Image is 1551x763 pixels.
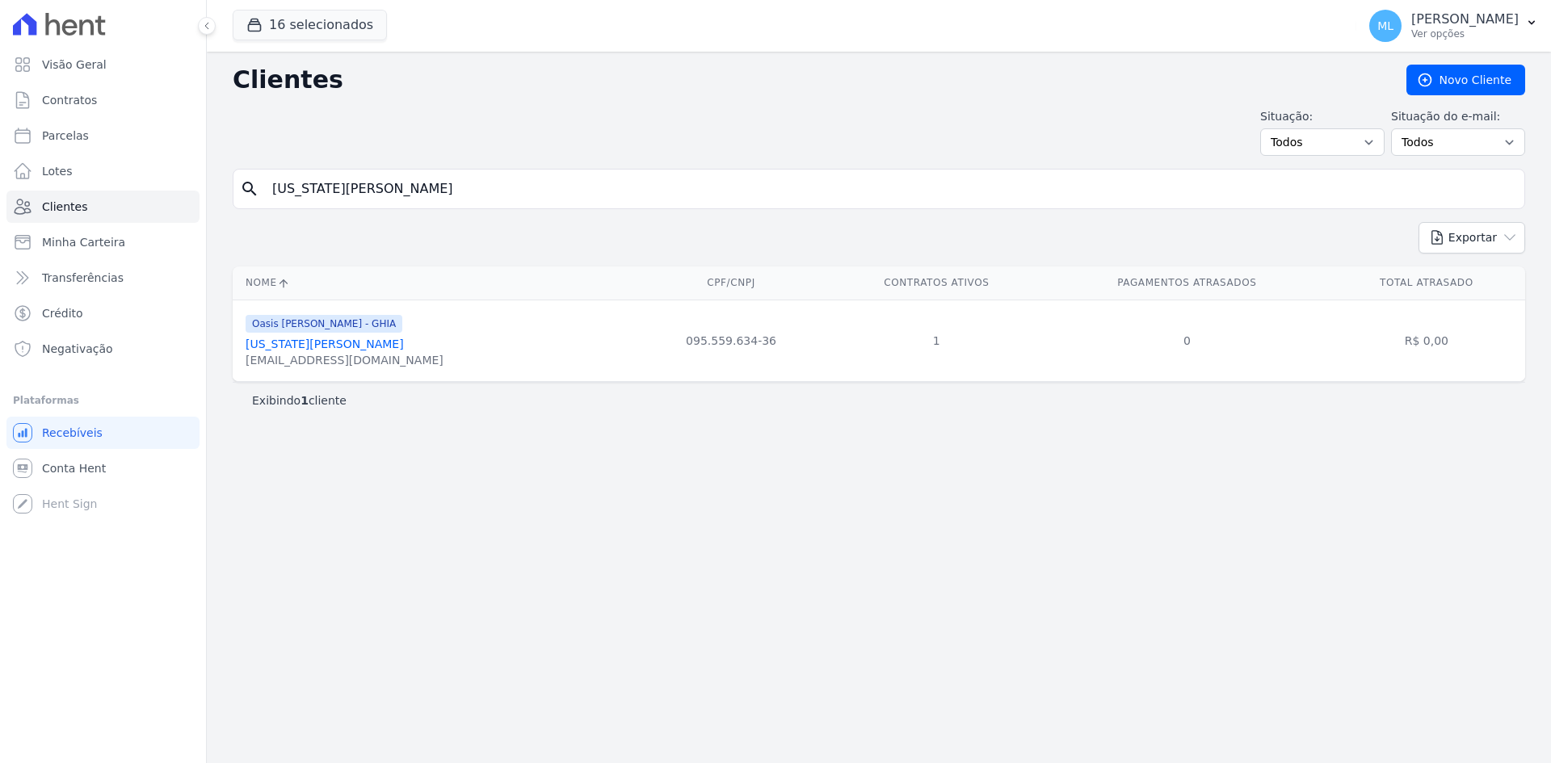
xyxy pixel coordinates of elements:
span: Oasis [PERSON_NAME] - GHIA [246,315,402,333]
span: Minha Carteira [42,234,125,250]
b: 1 [301,394,309,407]
th: Pagamentos Atrasados [1046,266,1328,300]
a: [US_STATE][PERSON_NAME] [246,337,404,350]
td: R$ 0,00 [1328,300,1525,381]
div: [EMAIL_ADDRESS][DOMAIN_NAME] [246,352,443,368]
span: Negativação [42,341,113,357]
a: Transferências [6,262,200,294]
p: Ver opções [1411,27,1519,40]
a: Contratos [6,84,200,116]
span: Visão Geral [42,57,107,73]
a: Crédito [6,297,200,329]
a: Novo Cliente [1406,65,1525,95]
a: Lotes [6,155,200,187]
button: Exportar [1419,222,1525,254]
button: ML [PERSON_NAME] Ver opções [1356,3,1551,48]
label: Situação do e-mail: [1391,108,1525,125]
button: 16 selecionados [233,10,387,40]
div: Plataformas [13,391,193,410]
a: Negativação [6,333,200,365]
a: Clientes [6,191,200,223]
span: Conta Hent [42,460,106,476]
i: search [240,179,259,199]
p: [PERSON_NAME] [1411,11,1519,27]
td: 0 [1046,300,1328,381]
label: Situação: [1260,108,1385,125]
span: ML [1377,20,1393,31]
a: Conta Hent [6,452,200,484]
th: CPF/CNPJ [635,266,826,300]
span: Parcelas [42,128,89,144]
a: Parcelas [6,119,200,152]
th: Total Atrasado [1328,266,1525,300]
h2: Clientes [233,65,1381,94]
span: Recebíveis [42,425,103,441]
th: Contratos Ativos [827,266,1046,300]
span: Crédito [42,305,83,321]
td: 1 [827,300,1046,381]
span: Transferências [42,270,124,286]
a: Minha Carteira [6,226,200,258]
a: Visão Geral [6,48,200,81]
span: Lotes [42,163,73,179]
a: Recebíveis [6,417,200,449]
td: 095.559.634-36 [635,300,826,381]
th: Nome [233,266,635,300]
span: Contratos [42,92,97,108]
input: Buscar por nome, CPF ou e-mail [263,173,1518,205]
span: Clientes [42,199,87,215]
p: Exibindo cliente [252,392,347,409]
